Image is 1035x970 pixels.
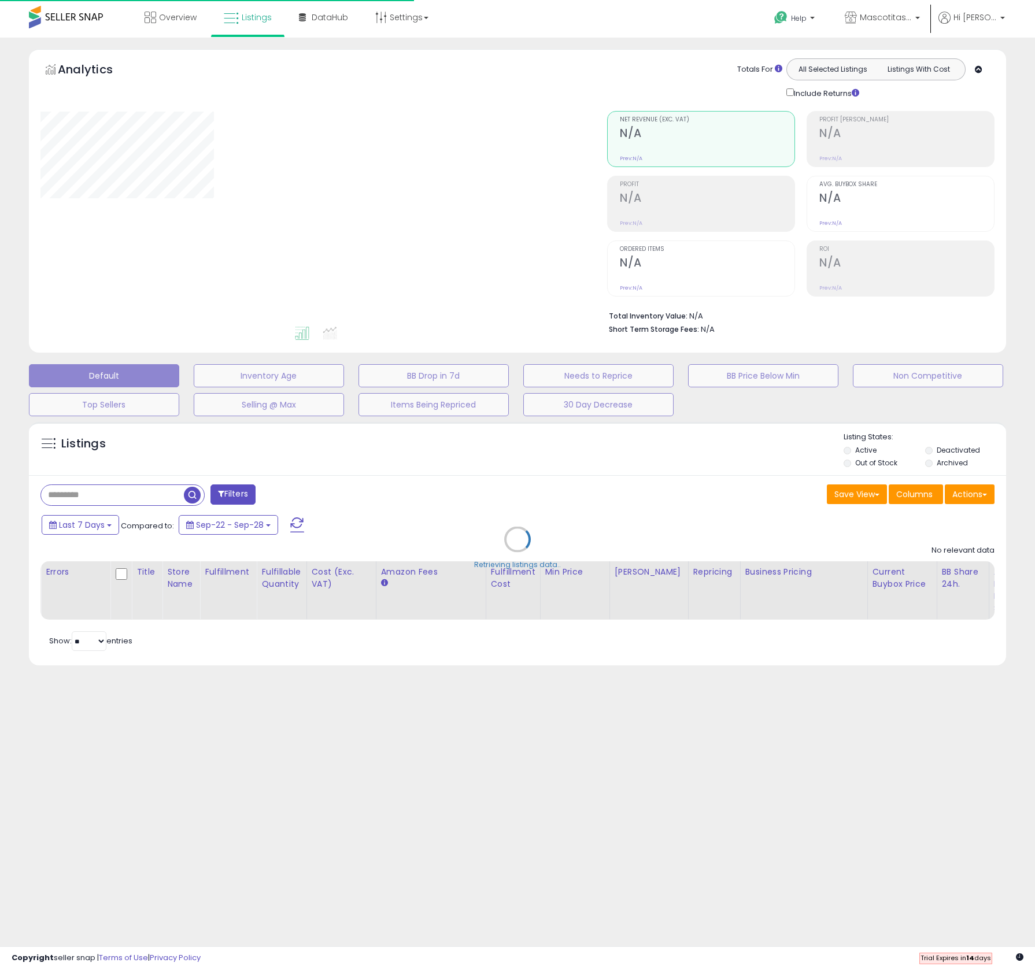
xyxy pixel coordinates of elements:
[29,393,179,416] button: Top Sellers
[609,308,986,322] li: N/A
[523,393,674,416] button: 30 Day Decrease
[701,324,715,335] span: N/A
[819,256,994,272] h2: N/A
[819,191,994,207] h2: N/A
[620,256,794,272] h2: N/A
[159,12,197,23] span: Overview
[358,393,509,416] button: Items Being Repriced
[875,62,962,77] button: Listings With Cost
[819,182,994,188] span: Avg. Buybox Share
[358,364,509,387] button: BB Drop in 7d
[765,2,826,38] a: Help
[819,220,842,227] small: Prev: N/A
[790,62,876,77] button: All Selected Listings
[938,12,1005,38] a: Hi [PERSON_NAME]
[819,246,994,253] span: ROI
[778,86,873,99] div: Include Returns
[620,246,794,253] span: Ordered Items
[774,10,788,25] i: Get Help
[737,64,782,75] div: Totals For
[194,393,344,416] button: Selling @ Max
[194,364,344,387] button: Inventory Age
[620,191,794,207] h2: N/A
[791,13,807,23] span: Help
[620,284,642,291] small: Prev: N/A
[620,220,642,227] small: Prev: N/A
[819,284,842,291] small: Prev: N/A
[819,117,994,123] span: Profit [PERSON_NAME]
[819,127,994,142] h2: N/A
[242,12,272,23] span: Listings
[523,364,674,387] button: Needs to Reprice
[688,364,838,387] button: BB Price Below Min
[58,61,135,80] h5: Analytics
[620,182,794,188] span: Profit
[609,311,687,321] b: Total Inventory Value:
[953,12,997,23] span: Hi [PERSON_NAME]
[853,364,1003,387] button: Non Competitive
[620,127,794,142] h2: N/A
[609,324,699,334] b: Short Term Storage Fees:
[29,364,179,387] button: Default
[474,560,561,570] div: Retrieving listings data..
[620,117,794,123] span: Net Revenue (Exc. VAT)
[860,12,912,23] span: Mascotitas a casa
[819,155,842,162] small: Prev: N/A
[620,155,642,162] small: Prev: N/A
[312,12,348,23] span: DataHub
